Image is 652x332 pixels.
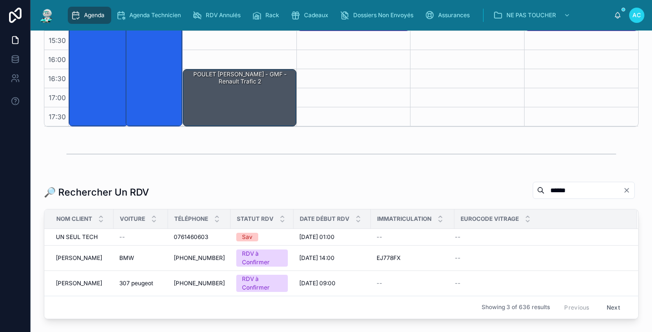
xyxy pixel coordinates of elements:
[249,7,286,24] a: Rack
[288,7,335,24] a: Cadeaux
[353,11,413,19] span: Dossiers Non Envoyés
[56,280,108,287] a: [PERSON_NAME]
[304,11,328,19] span: Cadeaux
[438,11,470,19] span: Assurances
[237,215,273,223] span: Statut RDV
[377,254,400,262] span: EJ778FX
[455,233,461,241] span: --
[119,233,125,241] span: --
[455,280,461,287] span: --
[299,254,335,262] span: [DATE] 14:00
[119,254,134,262] span: BMW
[377,233,449,241] a: --
[46,113,68,121] span: 17:30
[265,11,279,19] span: Rack
[422,7,476,24] a: Assurances
[506,11,556,19] span: NE PAS TOUCHER
[174,254,225,262] a: [PHONE_NUMBER]
[174,233,225,241] a: 0761460603
[38,8,55,23] img: App logo
[236,249,288,267] a: RDV à Confirmer
[623,187,634,194] button: Clear
[482,303,550,311] span: Showing 3 of 636 results
[490,7,575,24] a: NE PAS TOUCHER
[300,215,349,223] span: Date Début RDV
[56,254,102,262] span: [PERSON_NAME]
[129,11,181,19] span: Agenda Technicien
[600,300,627,315] button: Next
[299,280,336,287] span: [DATE] 09:00
[242,249,282,267] div: RDV à Confirmer
[377,254,449,262] a: EJ778FX
[455,254,461,262] span: --
[46,93,68,102] span: 17:00
[46,74,68,83] span: 16:30
[68,7,111,24] a: Agenda
[63,5,614,26] div: scrollable content
[455,280,626,287] a: --
[119,280,153,287] span: 307 peugeot
[299,280,365,287] a: [DATE] 09:00
[299,233,365,241] a: [DATE] 01:00
[236,275,288,292] a: RDV à Confirmer
[119,280,162,287] a: 307 peugeot
[119,254,162,262] a: BMW
[461,215,519,223] span: Eurocode Vitrage
[377,280,449,287] a: --
[84,11,105,19] span: Agenda
[189,7,247,24] a: RDV Annulés
[632,11,641,19] span: AC
[377,233,382,241] span: --
[206,11,241,19] span: RDV Annulés
[46,36,68,44] span: 15:30
[242,233,252,241] div: Sav
[236,233,288,241] a: Sav
[44,186,149,199] h1: 🔎 Rechercher Un RDV
[455,254,626,262] a: --
[46,55,68,63] span: 16:00
[56,254,108,262] a: [PERSON_NAME]
[119,233,162,241] a: --
[56,233,108,241] a: UN SEUL TECH
[377,215,431,223] span: Immatriculation
[120,215,145,223] span: Voiture
[183,70,296,126] div: POULET [PERSON_NAME] - GMF - renault trafic 2
[56,215,92,223] span: Nom Client
[56,280,102,287] span: [PERSON_NAME]
[113,7,188,24] a: Agenda Technicien
[174,215,208,223] span: Téléphone
[337,7,420,24] a: Dossiers Non Envoyés
[242,275,282,292] div: RDV à Confirmer
[455,233,626,241] a: --
[174,280,225,287] a: [PHONE_NUMBER]
[174,233,208,241] span: 0761460603
[185,70,295,86] div: POULET [PERSON_NAME] - GMF - renault trafic 2
[299,254,365,262] a: [DATE] 14:00
[56,233,98,241] span: UN SEUL TECH
[377,280,382,287] span: --
[299,233,335,241] span: [DATE] 01:00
